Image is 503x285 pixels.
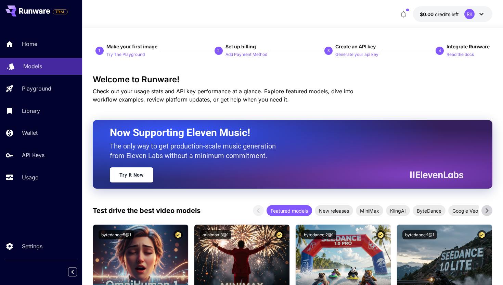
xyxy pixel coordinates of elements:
p: Home [22,40,37,48]
p: 3 [327,48,330,54]
span: Integrate Runware [447,44,490,49]
span: KlingAI [386,207,410,214]
p: 4 [439,48,441,54]
button: minimax:3@1 [200,230,231,239]
button: Certified Model – Vetted for best performance and includes a commercial license. [275,230,284,239]
p: Library [22,107,40,115]
div: Collapse sidebar [73,266,82,278]
div: MiniMax [356,205,383,216]
div: ByteDance [413,205,446,216]
button: $0.00RK [413,6,492,22]
button: Add Payment Method [225,50,267,58]
p: Add Payment Method [225,51,267,58]
p: API Keys [22,151,44,159]
span: Google Veo [448,207,482,214]
a: Try It Now [110,167,153,182]
div: Featured models [267,205,312,216]
button: Try The Playground [106,50,145,58]
p: Try The Playground [106,51,145,58]
span: Add your payment card to enable full platform functionality. [53,8,68,16]
button: Read the docs [447,50,474,58]
span: Make your first image [106,44,157,49]
span: credits left [435,11,459,17]
div: New releases [315,205,353,216]
span: Featured models [267,207,312,214]
button: bytedance:2@1 [301,230,336,239]
span: Create an API key [335,44,376,49]
span: Check out your usage stats and API key performance at a glance. Explore featured models, dive int... [93,88,353,103]
p: Settings [22,242,42,250]
div: RK [464,9,475,19]
p: Wallet [22,129,38,137]
div: Google Veo [448,205,482,216]
button: bytedance:1@1 [402,230,437,239]
button: Certified Model – Vetted for best performance and includes a commercial license. [173,230,183,239]
p: Models [23,62,42,70]
p: Generate your api key [335,51,378,58]
p: Read the docs [447,51,474,58]
button: Certified Model – Vetted for best performance and includes a commercial license. [477,230,487,239]
span: Set up billing [225,44,256,49]
span: ByteDance [413,207,446,214]
p: 1 [98,48,101,54]
button: bytedance:5@1 [99,230,134,239]
span: New releases [315,207,353,214]
h2: Now Supporting Eleven Music! [110,126,459,139]
button: Generate your api key [335,50,378,58]
button: Collapse sidebar [68,268,77,276]
button: Certified Model – Vetted for best performance and includes a commercial license. [376,230,385,239]
span: MiniMax [356,207,383,214]
p: Usage [22,173,38,181]
div: $0.00 [420,11,459,18]
p: Test drive the best video models [93,205,201,216]
p: The only way to get production-scale music generation from Eleven Labs without a minimum commitment. [110,141,281,161]
span: $0.00 [420,11,435,17]
span: TRIAL [53,9,67,14]
p: 2 [217,48,220,54]
h3: Welcome to Runware! [93,75,493,84]
div: KlingAI [386,205,410,216]
p: Playground [22,84,51,93]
